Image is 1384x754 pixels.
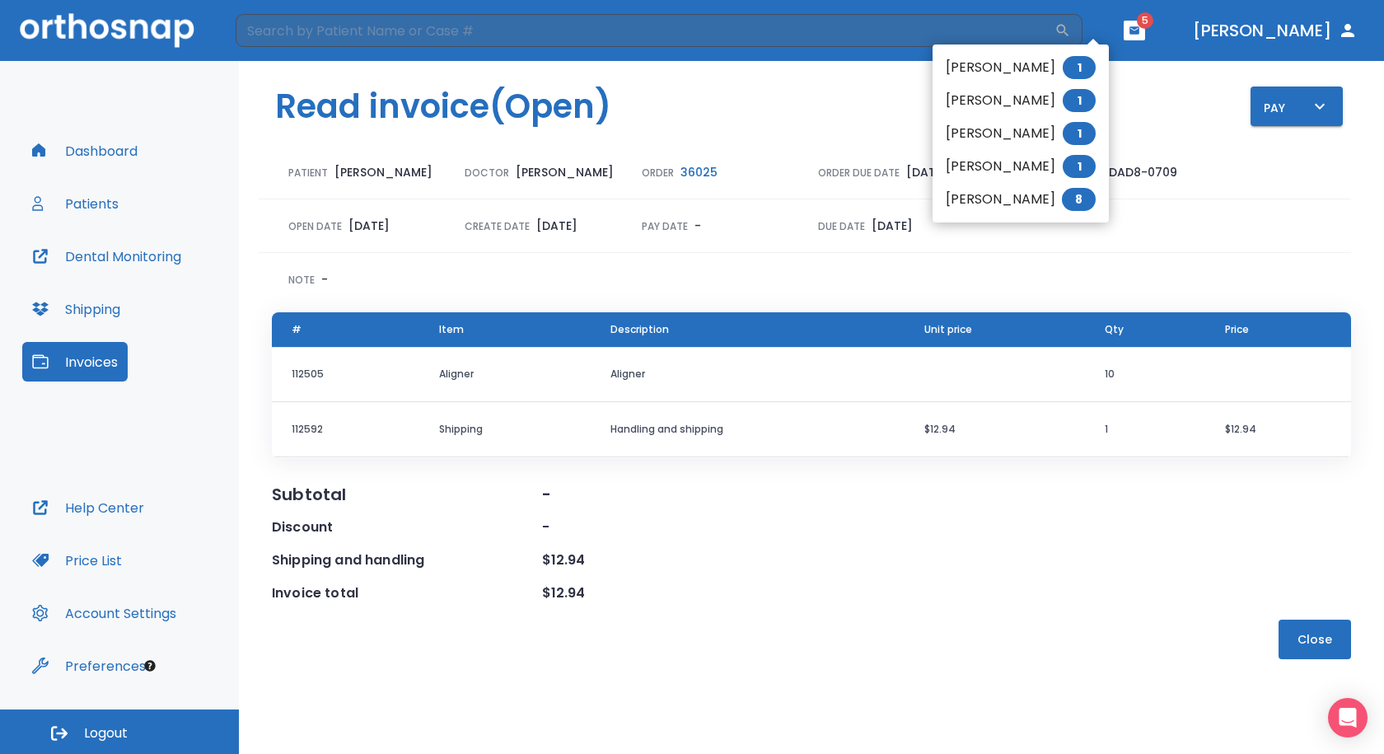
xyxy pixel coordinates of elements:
[1063,122,1096,145] span: 1
[1063,155,1096,178] span: 1
[933,51,1109,84] li: [PERSON_NAME]
[1063,56,1096,79] span: 1
[1328,698,1368,738] div: Open Intercom Messenger
[933,150,1109,183] li: [PERSON_NAME]
[933,84,1109,117] li: [PERSON_NAME]
[933,117,1109,150] li: [PERSON_NAME]
[1062,188,1096,211] span: 8
[1063,89,1096,112] span: 1
[933,183,1109,216] li: [PERSON_NAME]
